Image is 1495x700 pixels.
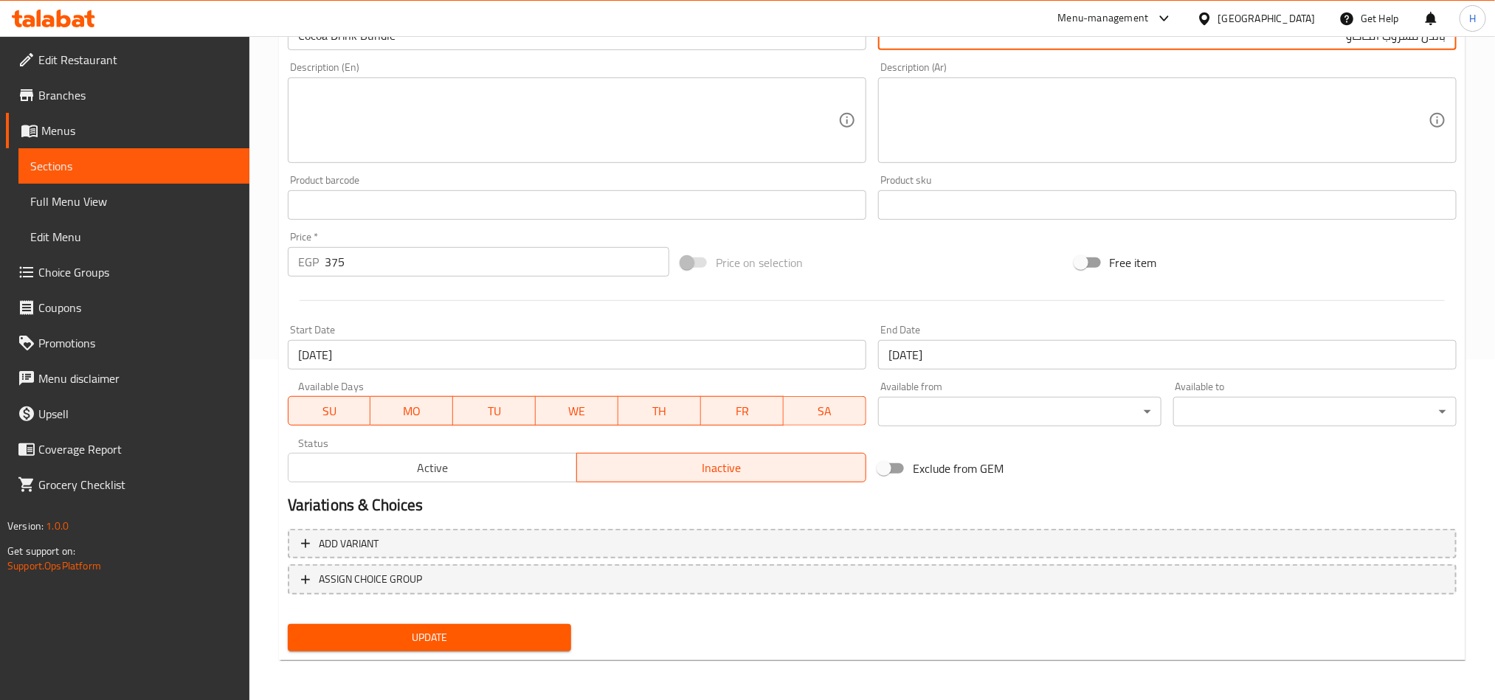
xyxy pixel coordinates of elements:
[624,401,695,422] span: TH
[288,529,1457,559] button: Add variant
[288,494,1457,516] h2: Variations & Choices
[325,247,669,277] input: Please enter price
[41,122,238,139] span: Menus
[459,401,530,422] span: TU
[1218,10,1316,27] div: [GEOGRAPHIC_DATA]
[542,401,612,422] span: WE
[38,299,238,316] span: Coupons
[30,228,238,246] span: Edit Menu
[18,219,249,254] a: Edit Menu
[6,77,249,113] a: Branches
[7,541,75,561] span: Get support on:
[288,190,866,220] input: Please enter product barcode
[38,51,238,69] span: Edit Restaurant
[701,396,784,426] button: FR
[38,476,238,493] span: Grocery Checklist
[298,253,319,271] p: EGP
[38,86,238,104] span: Branches
[6,361,249,396] a: Menu disclaimer
[288,564,1457,595] button: ASSIGN CHOICE GROUP
[319,570,422,589] span: ASSIGN CHOICE GROUP
[618,396,701,426] button: TH
[6,42,249,77] a: Edit Restaurant
[6,254,249,290] a: Choice Groups
[878,190,1457,220] input: Please enter product sku
[790,401,860,422] span: SA
[38,263,238,281] span: Choice Groups
[1110,254,1157,271] span: Free item
[6,113,249,148] a: Menus
[288,453,578,482] button: Active
[6,396,249,432] a: Upsell
[46,516,69,536] span: 1.0.0
[294,457,572,479] span: Active
[6,290,249,325] a: Coupons
[1469,10,1476,27] span: H
[288,396,371,426] button: SU
[576,453,866,482] button: Inactive
[583,457,860,479] span: Inactive
[6,325,249,361] a: Promotions
[294,401,365,422] span: SU
[878,397,1161,426] div: ​
[370,396,453,426] button: MO
[38,334,238,352] span: Promotions
[38,440,238,458] span: Coverage Report
[288,624,571,651] button: Update
[707,401,778,422] span: FR
[536,396,618,426] button: WE
[38,405,238,423] span: Upsell
[716,254,803,271] span: Price on selection
[319,535,379,553] span: Add variant
[784,396,866,426] button: SA
[453,396,536,426] button: TU
[913,460,1004,477] span: Exclude from GEM
[38,370,238,387] span: Menu disclaimer
[7,556,101,575] a: Support.OpsPlatform
[300,628,559,647] span: Update
[30,157,238,175] span: Sections
[18,184,249,219] a: Full Menu View
[7,516,44,536] span: Version:
[6,432,249,467] a: Coverage Report
[30,193,238,210] span: Full Menu View
[1058,10,1149,27] div: Menu-management
[376,401,447,422] span: MO
[18,148,249,184] a: Sections
[1173,397,1457,426] div: ​
[6,467,249,502] a: Grocery Checklist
